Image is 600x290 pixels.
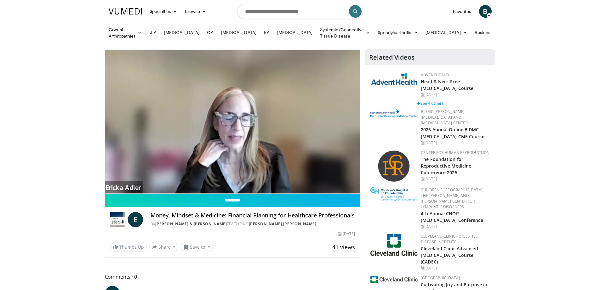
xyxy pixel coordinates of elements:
[421,109,468,126] a: BIDMC [PERSON_NAME][MEDICAL_DATA] and [MEDICAL_DATA] Center
[421,275,460,281] a: [GEOGRAPHIC_DATA]
[203,26,217,39] a: OA
[421,187,483,210] a: Children’s [GEOGRAPHIC_DATA], The [PERSON_NAME] and [PERSON_NAME] Center for Lymphatic Disorders
[237,4,363,19] input: Search topics, interventions
[316,27,374,39] a: Systemic/Connective Tissue Disease
[378,150,411,183] img: c058e059-5986-4522-8e32-16b7599f4943.png.150x105_q85_autocrop_double_scale_upscale_version-0.2.png
[249,221,282,227] a: [PERSON_NAME]
[109,8,142,15] img: VuMedi Logo
[449,5,475,18] a: Favorites
[105,27,146,39] a: Crystal Arthropathies
[421,72,451,78] a: AdventHealth
[160,26,203,39] a: [MEDICAL_DATA]
[421,224,490,229] div: [DATE]
[421,156,471,175] a: The Foundation for Reproductive Medicine Conference 2025
[110,212,125,227] img: Roetzel & Andress
[181,5,210,18] a: Browse
[128,212,143,227] a: E
[370,72,418,85] img: 5c3c682d-da39-4b33-93a5-b3fb6ba9580b.jpg.150x105_q85_autocrop_double_scale_upscale_version-0.2.jpg
[471,26,503,39] a: Business
[421,79,473,91] a: Head & Neck Free [MEDICAL_DATA] Course
[479,5,492,18] a: B
[421,150,489,155] a: Center for Human Reproduction
[332,243,355,251] span: 41 views
[217,26,260,39] a: [MEDICAL_DATA]
[421,140,490,146] div: [DATE]
[421,234,478,245] a: Cleveland Clinic - Digestive Disease Institute
[421,92,490,98] div: [DATE]
[155,221,227,227] a: [PERSON_NAME] & [PERSON_NAME]
[370,234,418,256] img: 26c3db21-1732-4825-9e63-fd6a0021a399.jpg.150x105_q85_autocrop_double_scale_upscale_version-0.2.jpg
[421,210,483,223] a: 4th Annual CHOP [MEDICAL_DATA] Conference
[370,276,418,283] img: 1ef99228-8384-4f7a-af87-49a18d542794.png.150x105_q85_autocrop_double_scale_upscale_version-0.2.jpg
[421,246,478,265] a: Cleveland Clinic Advanced [MEDICAL_DATA] Course (CADEC)
[338,231,355,237] div: [DATE]
[181,242,213,252] button: Save to
[149,242,179,252] button: Share
[417,100,443,106] a: See 4 others
[421,265,490,271] div: [DATE]
[105,50,360,194] video-js: Video Player
[146,26,160,39] a: JIA
[260,26,273,39] a: RA
[273,26,316,39] a: [MEDICAL_DATA]
[146,5,181,18] a: Specialties
[370,187,418,201] img: ffa5faa8-5a43-44fb-9bed-3795f4b5ac57.jpg.150x105_q85_autocrop_double_scale_upscale_version-0.2.jpg
[283,221,317,227] a: [PERSON_NAME]
[422,26,471,39] a: [MEDICAL_DATA]
[369,54,414,61] h4: Related Videos
[421,176,490,182] div: [DATE]
[151,212,355,219] h4: Money, Mindset & Medicine: Financial Planning for Healthcare Professionals
[421,127,484,139] a: 2025 Annual Online BIDMC [MEDICAL_DATA] CME Course
[370,109,418,117] img: c96b19ec-a48b-46a9-9095-935f19585444.png.150x105_q85_autocrop_double_scale_upscale_version-0.2.png
[110,242,147,252] a: Thumbs Up
[374,26,421,39] a: Spondyloarthritis
[151,221,355,227] div: By FEATURING ,
[105,273,361,281] span: Comments 0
